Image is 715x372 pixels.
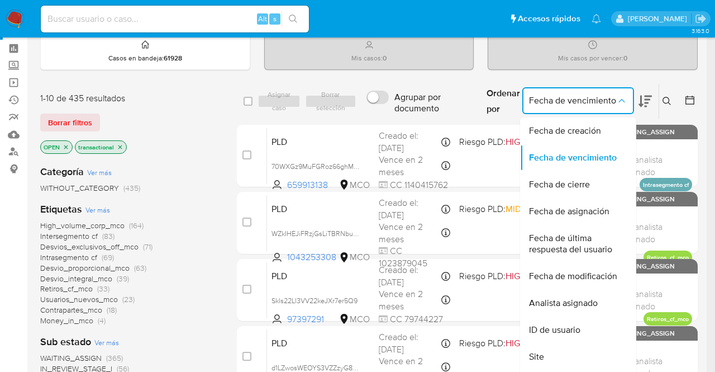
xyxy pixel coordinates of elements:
[628,13,691,24] p: diana.espejo@mercadolibre.com.co
[692,26,709,35] span: 3.163.0
[273,13,277,24] span: s
[258,13,267,24] span: Alt
[41,12,309,26] input: Buscar usuario o caso...
[518,13,580,25] span: Accesos rápidos
[282,11,304,27] button: search-icon
[695,13,707,25] a: Salir
[592,14,601,23] a: Notificaciones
